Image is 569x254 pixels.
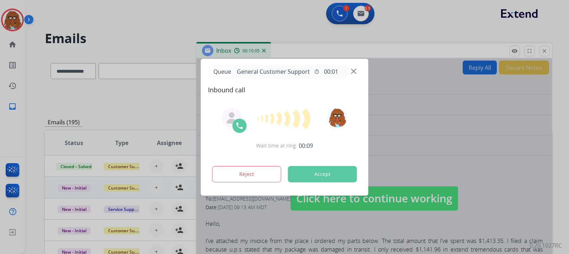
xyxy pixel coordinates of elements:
[234,67,313,76] span: General Customer Support
[256,142,297,149] span: Wait time at ring:
[235,121,244,130] img: call-icon
[327,108,347,128] img: avatar
[226,112,238,124] img: agent-avatar
[288,166,357,182] button: Accept
[351,68,356,74] img: close-button
[324,67,338,76] span: 00:01
[314,69,320,74] mat-icon: timer
[211,67,234,76] p: Queue
[212,166,281,182] button: Reject
[530,241,562,250] p: 0.20.1027RC
[299,141,313,150] span: 00:09
[208,85,361,95] span: Inbound call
